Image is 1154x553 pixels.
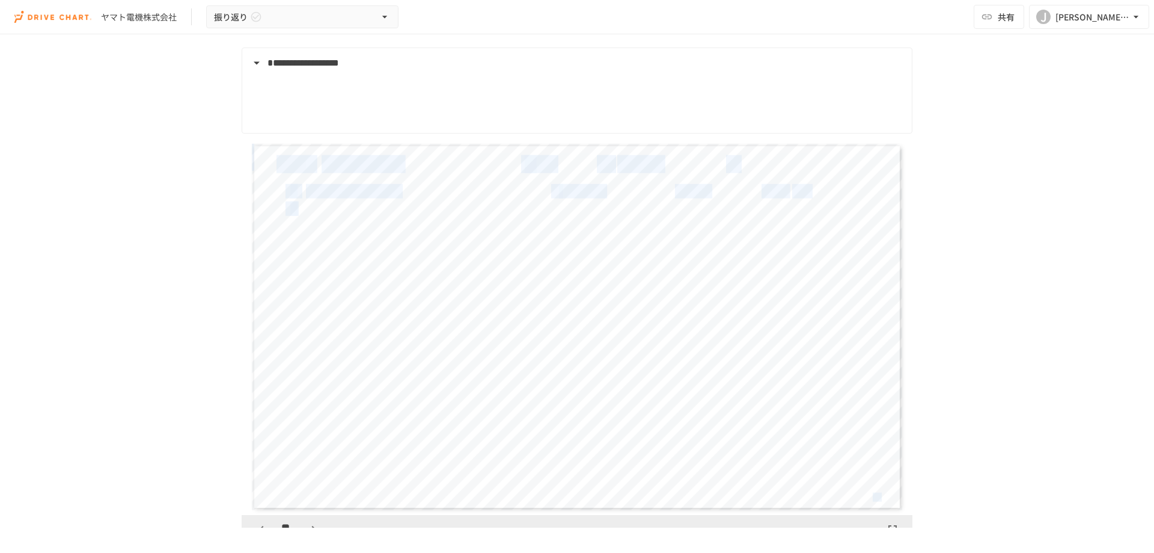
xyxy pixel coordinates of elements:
div: ヤマト電機株式会社 [101,11,177,23]
button: 振り返り [206,5,398,29]
span: 振り返り [214,10,248,25]
button: J[PERSON_NAME][EMAIL_ADDRESS][DOMAIN_NAME] [1029,5,1149,29]
img: i9VDDS9JuLRLX3JIUyK59LcYp6Y9cayLPHs4hOxMB9W [14,7,91,26]
div: J [1036,10,1051,24]
div: [PERSON_NAME][EMAIL_ADDRESS][DOMAIN_NAME] [1055,10,1130,25]
div: Page 28 [242,138,912,514]
button: 共有 [974,5,1024,29]
span: 共有 [998,10,1015,23]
